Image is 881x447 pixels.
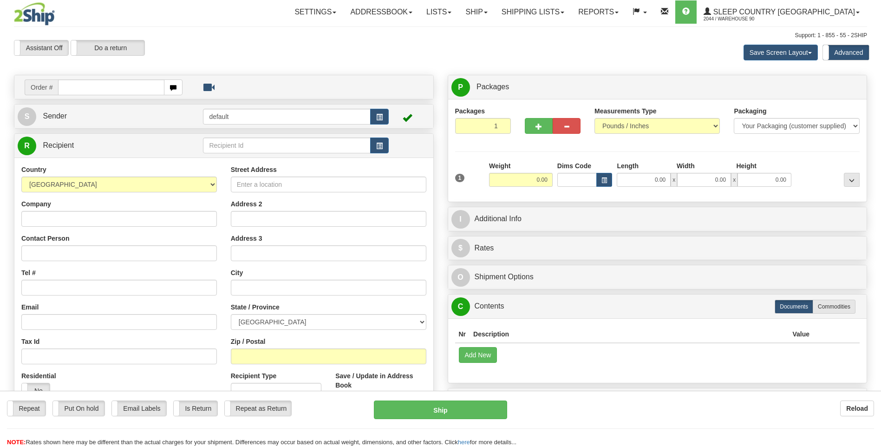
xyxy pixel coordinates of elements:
[53,401,104,416] label: Put On hold
[697,0,867,24] a: Sleep Country [GEOGRAPHIC_DATA] 2044 / Warehouse 90
[112,401,166,416] label: Email Labels
[789,326,813,343] th: Value
[21,165,46,174] label: Country
[557,161,591,171] label: Dims Code
[18,107,203,126] a: S Sender
[18,136,183,155] a: R Recipient
[711,8,855,16] span: Sleep Country [GEOGRAPHIC_DATA]
[451,210,470,229] span: I
[671,173,677,187] span: x
[489,161,510,171] label: Weight
[594,106,657,116] label: Measurements Type
[451,297,470,316] span: C
[734,106,766,116] label: Packaging
[374,401,507,419] button: Ship
[21,268,36,277] label: Tel #
[476,83,509,91] span: Packages
[458,0,494,24] a: Ship
[18,137,36,155] span: R
[14,40,68,55] label: Assistant Off
[343,0,419,24] a: Addressbook
[7,401,46,416] label: Repeat
[451,268,864,287] a: OShipment Options
[231,371,277,381] label: Recipient Type
[704,14,773,24] span: 2044 / Warehouse 90
[21,371,56,381] label: Residential
[470,326,789,343] th: Description
[455,174,465,182] span: 1
[459,347,497,363] button: Add New
[18,107,36,126] span: S
[14,2,55,26] img: logo2044.jpg
[840,401,874,416] button: Reload
[677,161,695,171] label: Width
[571,0,626,24] a: Reports
[231,199,262,209] label: Address 2
[419,0,458,24] a: Lists
[458,439,470,446] a: here
[495,0,571,24] a: Shipping lists
[43,112,67,120] span: Sender
[7,439,26,446] span: NOTE:
[455,326,470,343] th: Nr
[451,297,864,316] a: CContents
[813,300,855,314] label: Commodities
[231,337,266,346] label: Zip / Postal
[21,337,39,346] label: Tax Id
[844,173,860,187] div: ...
[451,210,864,229] a: IAdditional Info
[744,45,818,60] button: Save Screen Layout
[455,106,485,116] label: Packages
[451,239,470,257] span: $
[451,268,470,287] span: O
[21,199,51,209] label: Company
[71,40,144,55] label: Do a return
[231,302,280,312] label: State / Province
[231,165,277,174] label: Street Address
[287,0,343,24] a: Settings
[25,79,58,95] span: Order #
[731,173,737,187] span: x
[174,401,217,416] label: Is Return
[617,161,639,171] label: Length
[823,45,869,60] label: Advanced
[203,138,370,153] input: Recipient Id
[451,78,864,97] a: P Packages
[22,383,50,398] label: No
[203,109,370,125] input: Sender Id
[860,176,880,271] iframe: chat widget
[775,300,813,314] label: Documents
[846,405,868,412] b: Reload
[231,177,426,192] input: Enter a location
[21,234,69,243] label: Contact Person
[736,161,757,171] label: Height
[451,239,864,258] a: $Rates
[225,401,291,416] label: Repeat as Return
[335,371,426,390] label: Save / Update in Address Book
[14,32,867,39] div: Support: 1 - 855 - 55 - 2SHIP
[21,302,39,312] label: Email
[231,234,262,243] label: Address 3
[231,268,243,277] label: City
[43,141,74,149] span: Recipient
[451,78,470,97] span: P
